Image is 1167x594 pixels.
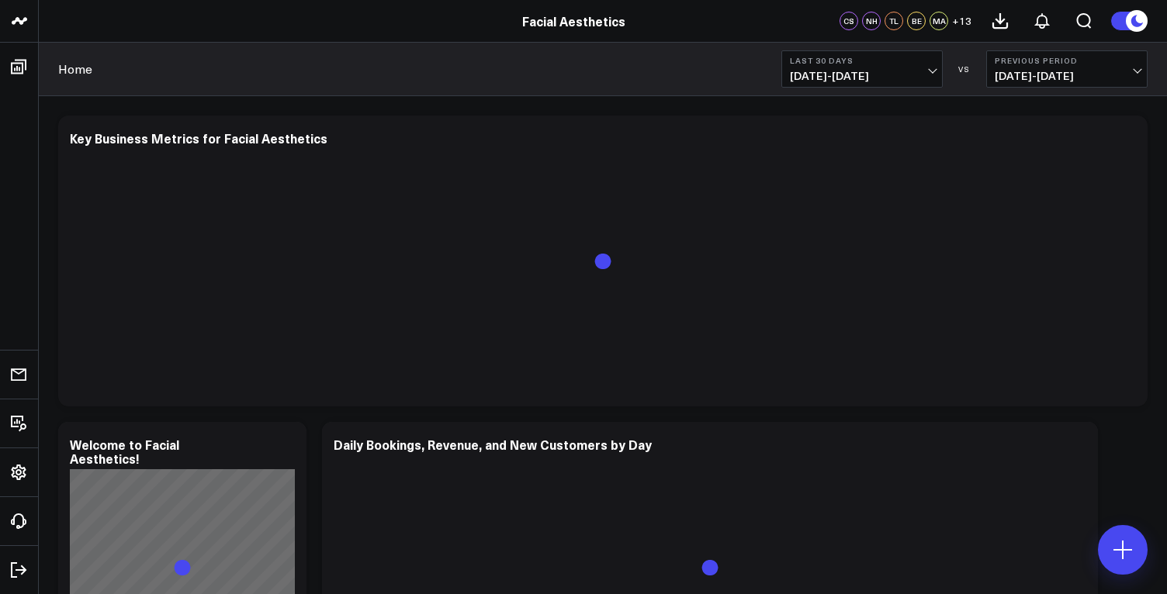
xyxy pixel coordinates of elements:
[986,50,1148,88] button: Previous Period[DATE]-[DATE]
[951,64,978,74] div: VS
[790,70,934,82] span: [DATE] - [DATE]
[334,436,652,453] div: Daily Bookings, Revenue, and New Customers by Day
[995,70,1139,82] span: [DATE] - [DATE]
[885,12,903,30] div: TL
[952,12,971,30] button: +13
[952,16,971,26] span: + 13
[781,50,943,88] button: Last 30 Days[DATE]-[DATE]
[907,12,926,30] div: BE
[840,12,858,30] div: CS
[995,56,1139,65] b: Previous Period
[522,12,625,29] a: Facial Aesthetics
[862,12,881,30] div: NH
[58,60,92,78] a: Home
[70,436,179,467] div: Welcome to Facial Aesthetics!
[790,56,934,65] b: Last 30 Days
[70,130,327,147] div: Key Business Metrics for Facial Aesthetics
[930,12,948,30] div: MA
